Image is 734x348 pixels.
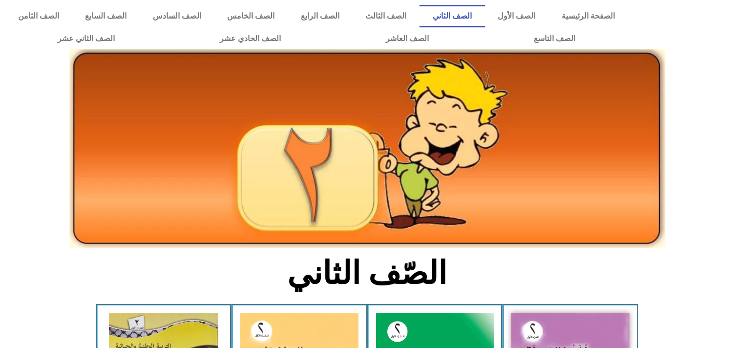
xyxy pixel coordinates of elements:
a: الصف الأول [485,5,549,27]
a: الصف التاسع [481,27,628,50]
a: الصف الثالث [353,5,420,27]
a: الصف الرابع [288,5,353,27]
a: الصف الحادي عشر [167,27,333,50]
a: الصف السادس [140,5,214,27]
a: الصف الخامس [214,5,288,27]
a: الصفحة الرئيسية [548,5,628,27]
a: الصف السابع [72,5,140,27]
h2: الصّف الثاني [206,254,528,292]
a: الصف الثاني عشر [5,27,167,50]
a: الصف العاشر [333,27,481,50]
a: الصف الثاني [419,5,485,27]
a: الصف الثامن [5,5,72,27]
